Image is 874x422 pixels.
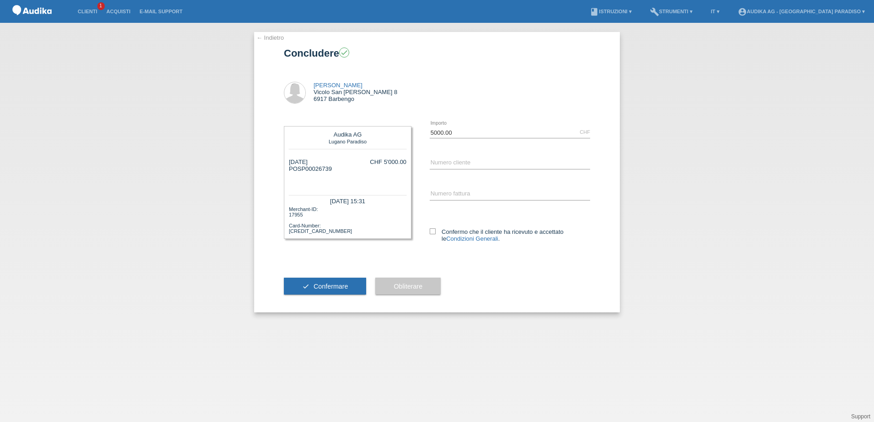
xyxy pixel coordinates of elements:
[394,283,422,290] span: Obliterare
[314,82,397,102] div: Vicolo San [PERSON_NAME] 8 6917 Barbengo
[284,278,366,295] button: check Confermare
[706,9,724,14] a: IT ▾
[733,9,869,14] a: account_circleAudika AG - [GEOGRAPHIC_DATA] Paradiso ▾
[135,9,187,14] a: E-mail Support
[97,2,105,10] span: 1
[580,129,590,135] div: CHF
[302,283,309,290] i: check
[585,9,636,14] a: bookIstruzioni ▾
[314,82,362,89] a: [PERSON_NAME]
[738,7,747,16] i: account_circle
[590,7,599,16] i: book
[9,18,55,25] a: POS — MF Group
[645,9,697,14] a: buildStrumenti ▾
[289,158,332,186] div: [DATE] POSP00026739
[291,138,404,144] div: Lugano Paradiso
[102,9,135,14] a: Acquisti
[375,278,441,295] button: Obliterare
[291,131,404,138] div: Audika AG
[370,158,406,165] div: CHF 5'000.00
[314,283,348,290] span: Confermare
[446,235,498,242] a: Condizioni Generali
[73,9,102,14] a: Clienti
[284,47,590,59] h1: Concludere
[256,34,284,41] a: ← Indietro
[289,195,406,206] div: [DATE] 15:31
[851,413,870,420] a: Support
[650,7,659,16] i: build
[289,206,406,234] div: Merchant-ID: 17955 Card-Number: [CREDIT_CARD_NUMBER]
[340,48,348,57] i: check
[430,228,590,242] label: Confermo che il cliente ha ricevuto e accettato le .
